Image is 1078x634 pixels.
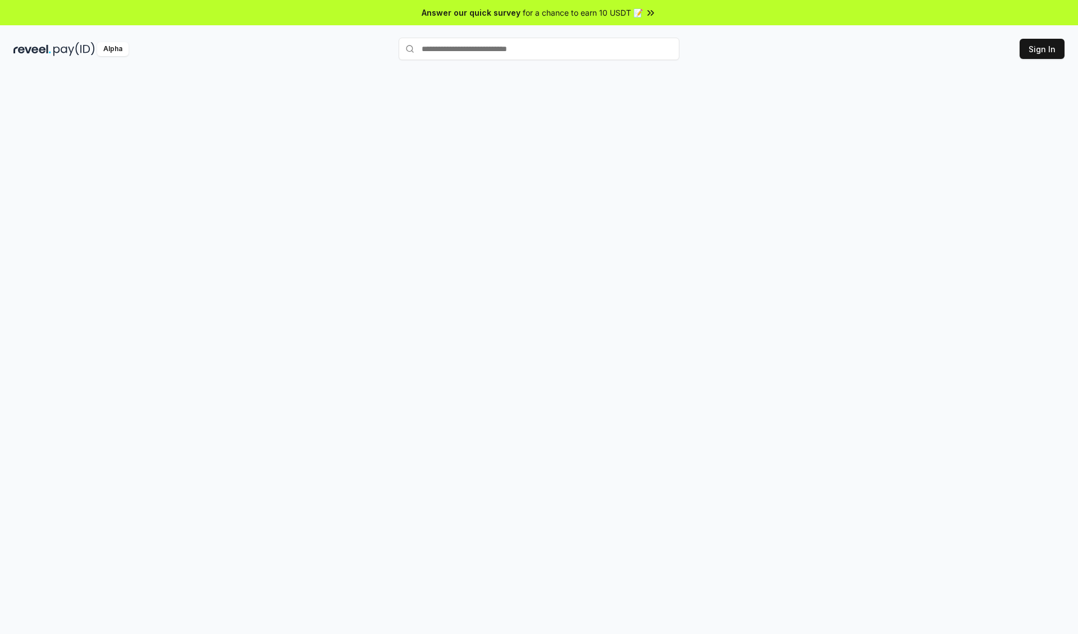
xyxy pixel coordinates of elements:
span: for a chance to earn 10 USDT 📝 [523,7,643,19]
button: Sign In [1020,39,1065,59]
div: Alpha [97,42,129,56]
img: reveel_dark [13,42,51,56]
img: pay_id [53,42,95,56]
span: Answer our quick survey [422,7,520,19]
